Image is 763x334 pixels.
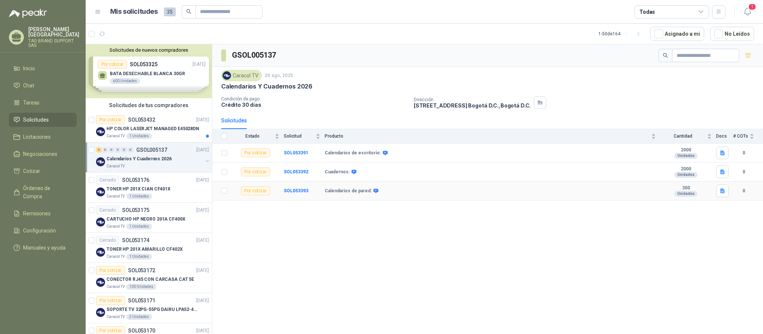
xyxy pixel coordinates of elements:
span: Tareas [23,99,39,107]
div: Por cotizar [241,148,270,157]
div: Solicitudes [221,116,247,125]
p: [DATE] [196,147,209,154]
span: Remisiones [23,209,51,218]
span: Chat [23,81,34,90]
b: 0 [733,187,754,195]
span: Órdenes de Compra [23,184,70,200]
span: Producto [325,134,650,139]
button: Solicitudes de nuevos compradores [89,47,209,53]
a: SOL053393 [284,188,308,193]
a: Configuración [9,224,77,238]
a: Tareas [9,96,77,110]
div: 1 Unidades [126,193,152,199]
a: Remisiones [9,206,77,221]
p: Condición de pago [221,96,408,102]
a: Por cotizarSOL053432[DATE] Company LogoHP COLOR LASERJET MANAGED E45028DNCaracol TV1 Unidades [86,112,212,142]
div: Cerrado [96,236,119,245]
div: 1 Unidades [126,133,152,139]
div: 0 [102,147,108,152]
p: 26 ago, 2025 [265,72,293,79]
p: Caracol TV [106,284,125,290]
div: 2 Unidades [126,314,152,320]
div: 0 [115,147,121,152]
p: CARTUCHO HP NEGRO 201A CF400X [106,216,185,223]
th: Docs [716,129,733,144]
p: Caracol TV [106,224,125,229]
span: Cotizar [23,167,40,175]
p: Calendarios Y Cuadernos 2026 [221,83,312,90]
img: Company Logo [96,248,105,257]
div: 100 Unidades [126,284,156,290]
div: 0 [121,147,127,152]
b: 0 [733,168,754,176]
p: Dirección [414,97,531,102]
p: Caracol TV [106,254,125,260]
h1: Mis solicitudes [110,6,158,17]
a: Chat [9,78,77,93]
img: Company Logo [96,278,105,287]
span: # COTs [733,134,748,139]
p: SOL053171 [128,298,155,303]
div: Unidades [674,153,697,159]
div: 1 - 50 de 164 [598,28,644,40]
p: SOL053176 [122,177,149,183]
p: SOL053432 [128,117,155,122]
b: SOL053391 [284,150,308,155]
b: Calendarios de pared: [325,188,372,194]
img: Logo peakr [9,9,47,18]
p: Caracol TV [106,314,125,320]
p: SOL053175 [122,208,149,213]
th: # COTs [733,129,763,144]
p: Calendarios Y Cuadernos 2026 [106,155,172,163]
a: Negociaciones [9,147,77,161]
div: 3 [96,147,102,152]
span: Manuales y ayuda [23,244,66,252]
p: SOPORTE TV 32PG-55PG DAIRU LPA52-446KIT2 [106,306,199,313]
a: CerradoSOL053175[DATE] Company LogoCARTUCHO HP NEGRO 201A CF400XCaracol TV1 Unidades [86,203,212,233]
p: SOL053174 [122,238,149,243]
a: Por cotizarSOL053171[DATE] Company LogoSOPORTE TV 32PG-55PG DAIRU LPA52-446KIT2Caracol TV2 Unidades [86,293,212,323]
a: Órdenes de Compra [9,181,77,203]
p: [DATE] [196,297,209,304]
div: 1 Unidades [126,224,152,229]
b: Cuadernos: [325,169,350,175]
a: Cotizar [9,164,77,178]
span: Licitaciones [23,133,51,141]
span: 1 [748,3,756,10]
th: Estado [232,129,284,144]
p: CONECTOR RJ45 CON CARCASA CAT 5E [106,276,194,283]
p: HP COLOR LASERJET MANAGED E45028DN [106,125,199,132]
a: Solicitudes [9,113,77,127]
button: Asignado a mi [650,27,704,41]
a: 3 0 0 0 0 0 GSOL005137[DATE] Company LogoCalendarios Y Cuadernos 2026Caracol TV [96,145,210,169]
p: [DATE] [196,237,209,244]
div: Por cotizar [96,296,125,305]
a: CerradoSOL053174[DATE] Company LogoTONER HP 201X AMARILLO CF402XCaracol TV1 Unidades [86,233,212,263]
button: No Leídos [710,27,754,41]
p: [DATE] [196,177,209,184]
b: Calendarios de escritorio: [325,150,381,156]
img: Company Logo [223,71,231,80]
p: [DATE] [196,267,209,274]
img: Company Logo [96,127,105,136]
p: SOL053170 [128,328,155,333]
div: 0 [109,147,114,152]
p: SOL053172 [128,268,155,273]
a: Por cotizarSOL053172[DATE] Company LogoCONECTOR RJ45 CON CARCASA CAT 5ECaracol TV100 Unidades [86,263,212,293]
div: Solicitudes de nuevos compradoresPor cotizarSOL053325[DATE] BATA DESECHABLE BLANCA 30GR600 Unidad... [86,44,212,98]
p: Caracol TV [106,133,125,139]
span: Estado [232,134,273,139]
img: Company Logo [96,308,105,317]
img: Company Logo [96,187,105,196]
p: TONER HP 201X CIAN CF401X [106,186,171,193]
img: Company Logo [96,157,105,166]
p: [DATE] [196,207,209,214]
p: [PERSON_NAME] [GEOGRAPHIC_DATA] [28,27,79,37]
div: Por cotizar [96,115,125,124]
th: Producto [325,129,660,144]
div: Unidades [674,172,697,178]
div: Cerrado [96,176,119,184]
p: Caracol TV [106,193,125,199]
th: Cantidad [660,129,716,144]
